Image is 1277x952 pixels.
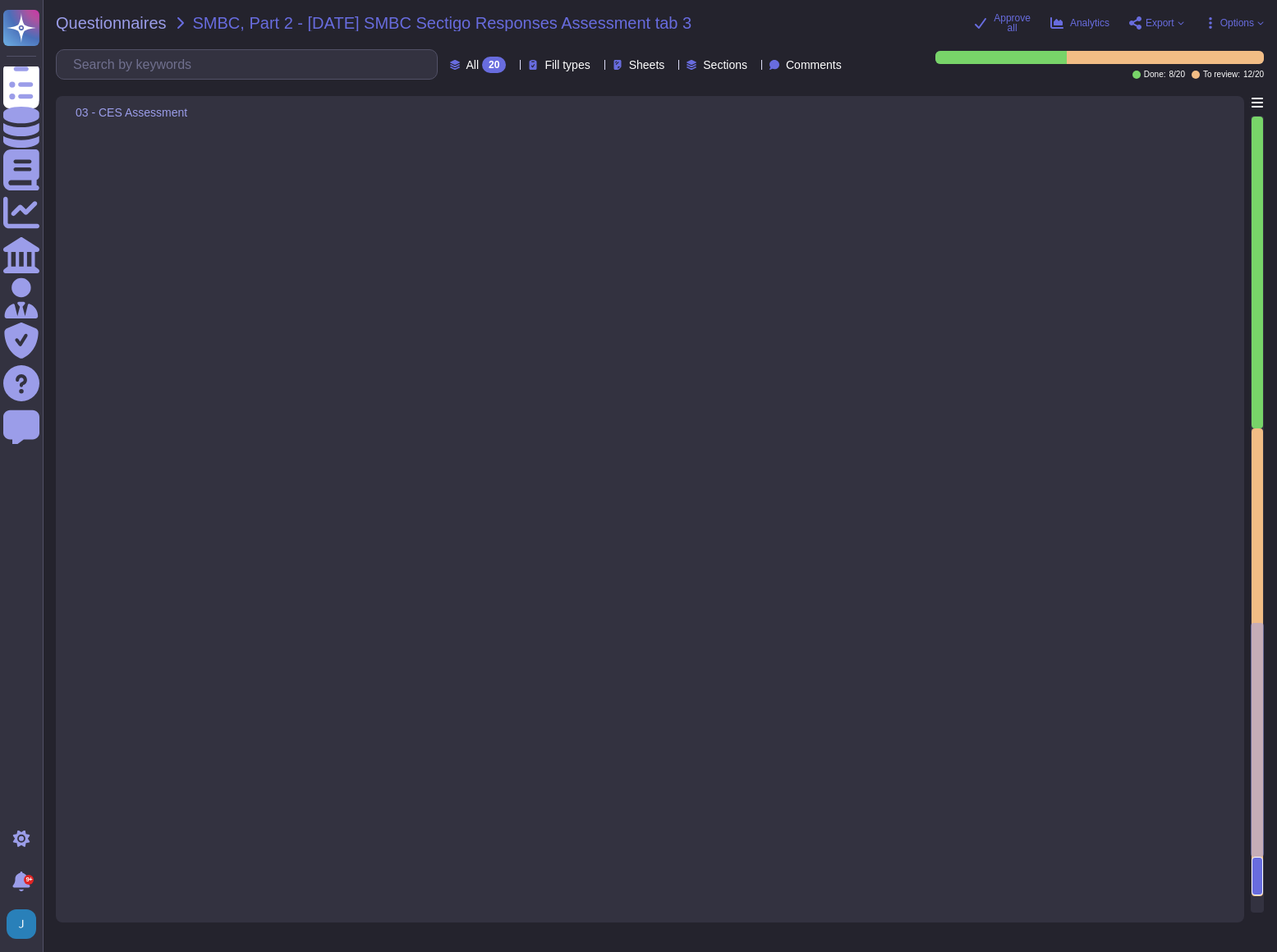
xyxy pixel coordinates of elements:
span: Sheets [629,59,665,71]
span: SMBC, Part 2 - [DATE] SMBC Sectigo Responses Assessment tab 3 [193,15,692,31]
div: 9+ [24,875,34,885]
span: All [466,59,480,71]
span: 12 / 20 [1243,71,1264,79]
span: Sections [703,59,747,71]
div: 20 [482,57,506,73]
span: Questionnaires [56,15,167,31]
span: To review: [1203,71,1240,79]
span: 8 / 20 [1169,71,1184,79]
button: user [3,906,48,942]
span: Fill types [544,59,590,71]
button: Analytics [1050,16,1109,30]
span: Export [1146,18,1174,28]
span: Done: [1144,71,1166,79]
button: Approve all [974,13,1031,33]
span: Options [1220,18,1254,28]
span: Approve all [994,13,1031,33]
img: user [7,909,36,939]
input: Search by keywords [65,50,437,79]
span: Comments [786,59,842,71]
span: Analytics [1070,18,1109,28]
span: 03 - CES Assessment [76,107,187,118]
